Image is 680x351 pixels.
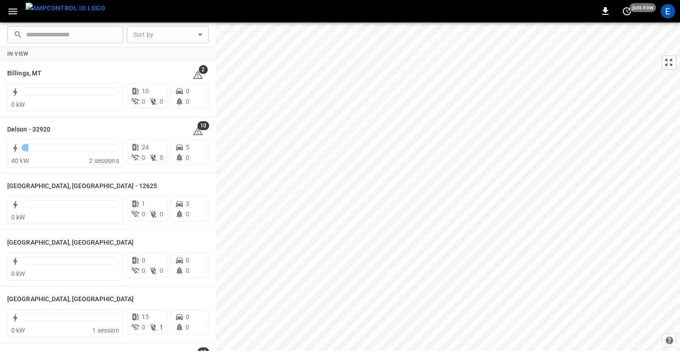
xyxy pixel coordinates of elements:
button: set refresh interval [620,4,634,18]
span: 0 [186,88,189,95]
canvas: Map [216,22,680,351]
h6: East Orange, NJ - 12625 [7,181,157,191]
span: 5 [186,144,189,151]
span: 0 [186,98,189,105]
span: 0 [142,267,145,274]
span: 40 kW [11,157,29,164]
span: 0 [186,211,189,218]
h6: Delson - 32920 [7,125,50,135]
h6: El Dorado Springs, MO [7,294,134,304]
span: 0 [186,257,189,264]
span: 10 [197,121,209,130]
span: 24 [142,144,149,151]
span: 0 [160,211,163,218]
span: 2 [199,65,208,74]
span: 0 [142,257,145,264]
span: 0 [142,211,145,218]
span: 0 [142,98,145,105]
span: 0 [186,324,189,331]
h6: Edwardsville, IL [7,238,134,248]
img: ampcontrol.io logo [26,3,105,14]
span: 1 [160,324,163,331]
strong: In View [7,51,29,57]
span: 0 [142,324,145,331]
h6: Billings, MT [7,69,41,79]
span: 0 kW [11,101,25,108]
span: 0 kW [11,270,25,277]
span: 2 sessions [89,157,119,164]
span: 0 [160,267,163,274]
span: 0 [142,154,145,161]
span: 1 [142,200,145,207]
span: just now [630,3,656,12]
span: 3 [186,200,189,207]
span: 10 [142,88,149,95]
span: 0 [186,313,189,320]
span: 1 session [92,327,119,334]
span: 0 kW [11,327,25,334]
span: 13 [142,313,149,320]
span: 0 [160,154,163,161]
span: 0 [186,154,189,161]
div: profile-icon [661,4,675,18]
span: 0 [186,267,189,274]
span: 0 kW [11,214,25,221]
span: 0 [160,98,163,105]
